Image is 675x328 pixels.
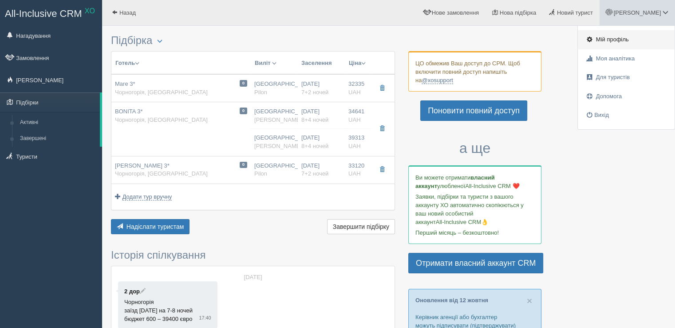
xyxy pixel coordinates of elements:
span: 33120 [348,162,364,169]
span: 7+2 ночей [301,170,328,177]
span: 17:40 [199,315,211,322]
span: [PERSON_NAME] [254,116,302,123]
span: Для туристів [596,74,630,80]
span: BONITA 3* [115,108,143,115]
b: власний аккаунт [415,174,495,189]
span: Новий турист [557,9,593,16]
a: Додати тур вручну [115,193,172,200]
sup: XO [85,7,95,15]
h3: Підбірка [111,35,395,47]
span: uah [348,116,360,123]
div: [GEOGRAPHIC_DATA] [254,162,294,178]
div: ЦО обмежив Ваш доступ до СРМ. Щоб включити повний доступ напишіть на [408,51,541,92]
a: Отримати власний аккаунт CRM [408,253,543,273]
span: Pilon [254,89,267,96]
span: Pilon [254,170,267,177]
span: × [527,296,532,306]
span: 32335 [348,80,364,87]
span: 0 [240,162,247,168]
span: uah [348,89,360,96]
a: Для туристів [578,68,675,87]
span: Додати тур вручну [122,193,172,200]
span: Чорногорія заїзд [DATE] на 7-8 ночей бюджет 600 – 39400 євро [124,299,193,322]
a: Мій профіль [578,30,675,49]
p: Перший місяць – безкоштовно! [415,228,534,237]
span: Чорногорія, [GEOGRAPHIC_DATA] [115,89,208,96]
span: 8+4 ночей [301,143,328,149]
span: Назад [119,9,136,16]
span: Чорногорія, [GEOGRAPHIC_DATA] [115,116,208,123]
span: Нове замовлення [432,9,479,16]
a: Активні [16,115,100,131]
span: [PERSON_NAME] 3* [115,162,170,169]
div: [DATE] [301,134,341,150]
span: 0 [240,108,247,114]
a: Моя аналітика [578,49,675,68]
span: Нова підбірка [500,9,537,16]
button: Завершити підбірку [327,219,395,234]
p: Заявки, підбірки та туристи з вашого аккаунту ХО автоматично скопіюються у ваш новий особистий ак... [415,192,534,226]
span: Виліт [255,60,271,66]
span: uah [348,143,360,149]
div: [GEOGRAPHIC_DATA] [254,80,294,96]
th: Заселення [298,52,345,75]
span: 34641 [348,108,364,115]
button: Ціна [348,58,366,68]
span: 0 [240,80,247,87]
span: 7+2 ночей [301,89,328,96]
span: Історія спілкування [111,249,206,261]
a: Допомога [578,87,675,106]
a: @xosupport [422,77,453,84]
button: Готель [115,58,140,68]
a: Поновити повний доступ [420,100,527,121]
span: Допомога [596,93,622,100]
span: [PERSON_NAME] [254,143,302,149]
p: 2 дор [124,287,211,296]
h3: а ще [408,140,541,156]
button: Надіслати туристам [111,219,189,234]
span: Моя аналітика [596,55,635,62]
a: All-Inclusive CRM XO [0,0,102,25]
button: Виліт [254,58,277,68]
span: uah [348,170,360,177]
span: All-Inclusive CRM ❤️ [465,183,519,189]
div: [GEOGRAPHIC_DATA] [254,134,294,150]
span: Завершити підбірку [333,223,389,230]
span: 8+4 ночей [301,116,328,123]
div: [DATE] [118,273,388,281]
a: Оновлення від 12 жовтня [415,297,488,304]
p: Ви можете отримати улюбленої [415,173,534,190]
button: Close [527,296,532,305]
span: Надіслати туристам [126,223,184,230]
span: 39313 [348,134,364,141]
div: [DATE] [301,108,341,124]
span: All-Inclusive CRM [5,8,82,19]
div: [DATE] [301,162,341,178]
a: Завершені [16,131,100,147]
a: Вихід [578,106,675,125]
span: Мій профіль [596,36,629,43]
span: Mare 3* [115,80,135,87]
div: [GEOGRAPHIC_DATA] [254,108,294,124]
span: All-Inclusive CRM👌 [436,219,489,225]
div: [DATE] [301,80,341,96]
span: Чорногорія, [GEOGRAPHIC_DATA] [115,170,208,177]
span: [PERSON_NAME] [613,9,661,16]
